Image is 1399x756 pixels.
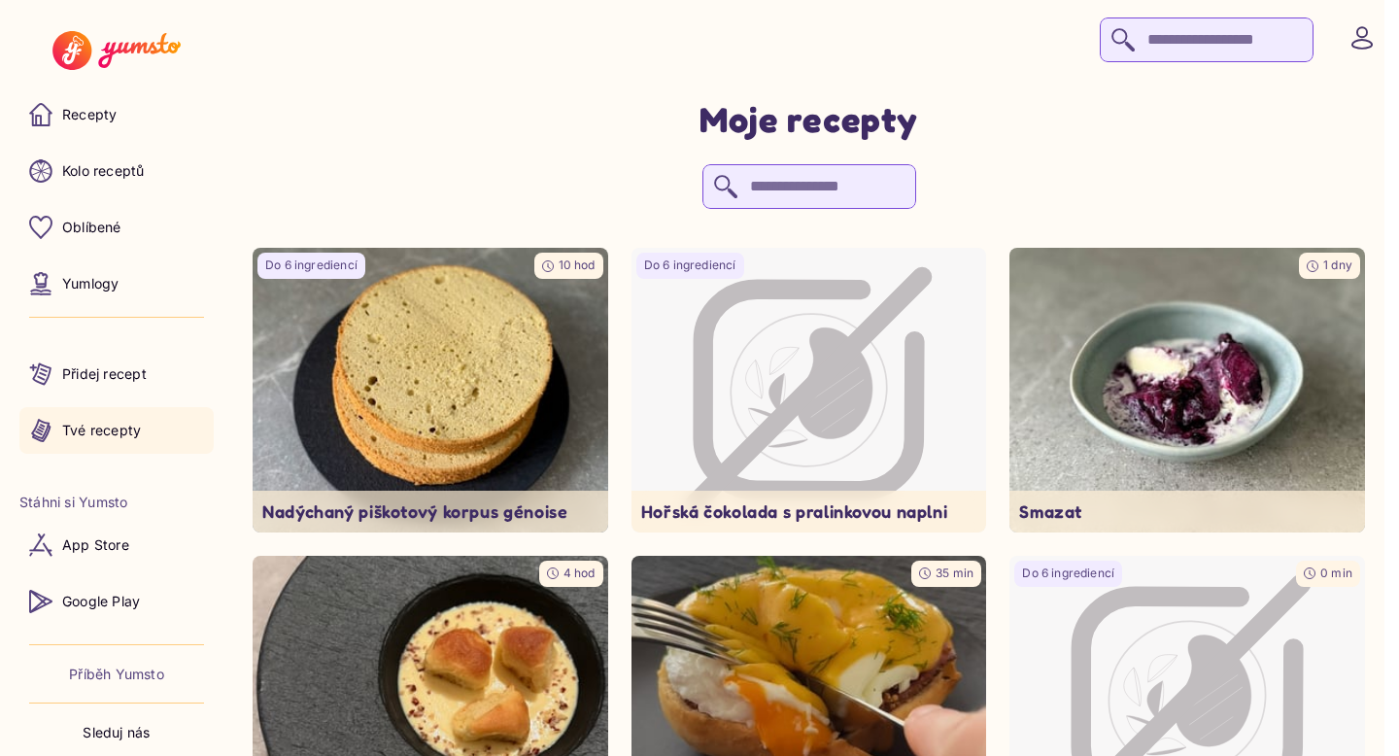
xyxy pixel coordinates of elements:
[19,522,214,568] a: App Store
[62,218,121,237] p: Oblíbené
[19,204,214,251] a: Oblíbené
[19,91,214,138] a: Recepty
[62,364,147,384] p: Přidej recept
[62,105,117,124] p: Recepty
[644,258,736,274] p: Do 6 ingrediencí
[19,148,214,194] a: Kolo receptů
[1320,566,1352,580] span: 0 min
[262,500,598,523] p: Nadýchaný piškotový korpus génoise
[83,723,150,742] p: Sleduj nás
[1323,258,1352,272] span: 1 dny
[253,248,608,533] img: undefined
[631,248,987,533] a: Image not availableDo 6 ingrediencíHořská čokolada s pralinkovou naplni
[52,31,180,70] img: Yumsto logo
[936,566,973,580] span: 35 min
[19,351,214,397] a: Přidej recept
[559,258,596,272] span: 10 hod
[62,421,141,440] p: Tvé recepty
[19,407,214,454] a: Tvé recepty
[62,161,145,181] p: Kolo receptů
[699,97,918,141] h1: Moje recepty
[265,258,358,274] p: Do 6 ingrediencí
[69,665,164,684] a: Příběh Yumsto
[631,248,987,533] div: Image not available
[19,578,214,625] a: Google Play
[19,260,214,307] a: Yumlogy
[1009,248,1365,533] a: undefined1 dnySmazat
[19,493,214,512] li: Stáhni si Yumsto
[563,566,596,580] span: 4 hod
[62,535,129,555] p: App Store
[1019,500,1355,523] p: Smazat
[1009,248,1365,533] img: undefined
[1022,566,1114,582] p: Do 6 ingrediencí
[62,592,140,611] p: Google Play
[62,274,119,293] p: Yumlogy
[641,500,977,523] p: Hořská čokolada s pralinkovou naplni
[253,248,608,533] a: undefinedDo 6 ingrediencí10 hodNadýchaný piškotový korpus génoise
